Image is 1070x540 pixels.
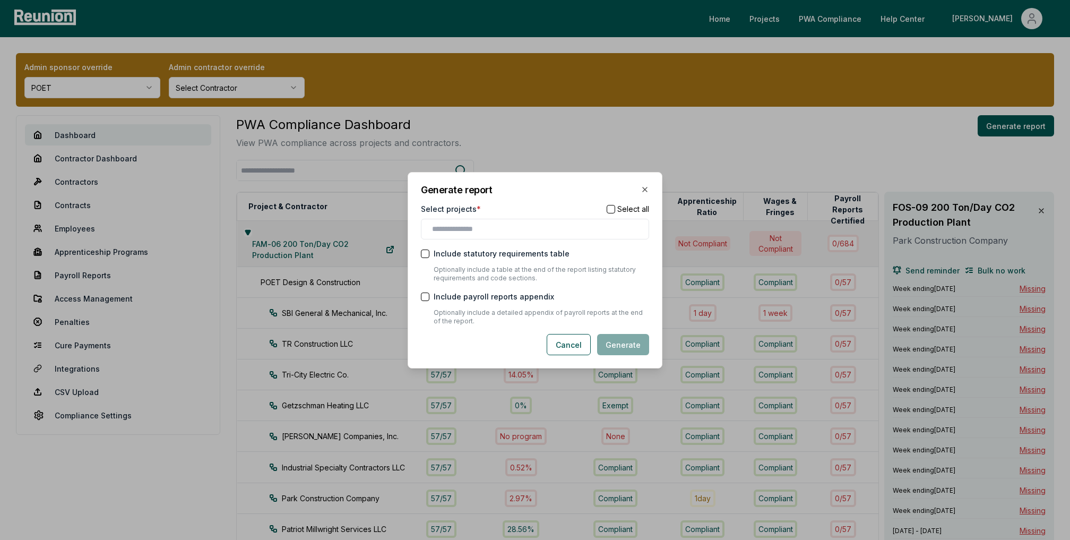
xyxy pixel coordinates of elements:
h2: Generate report [421,185,649,195]
label: Include payroll reports appendix [434,291,554,302]
button: Cancel [547,334,591,355]
p: Optionally include a table at the end of the report listing statutory requirements and code secti... [434,265,649,282]
p: Optionally include a detailed appendix of payroll reports at the end of the report. [434,308,649,325]
label: Select projects [421,203,481,215]
label: Select all [617,205,649,212]
label: Include statutory requirements table [434,248,569,259]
